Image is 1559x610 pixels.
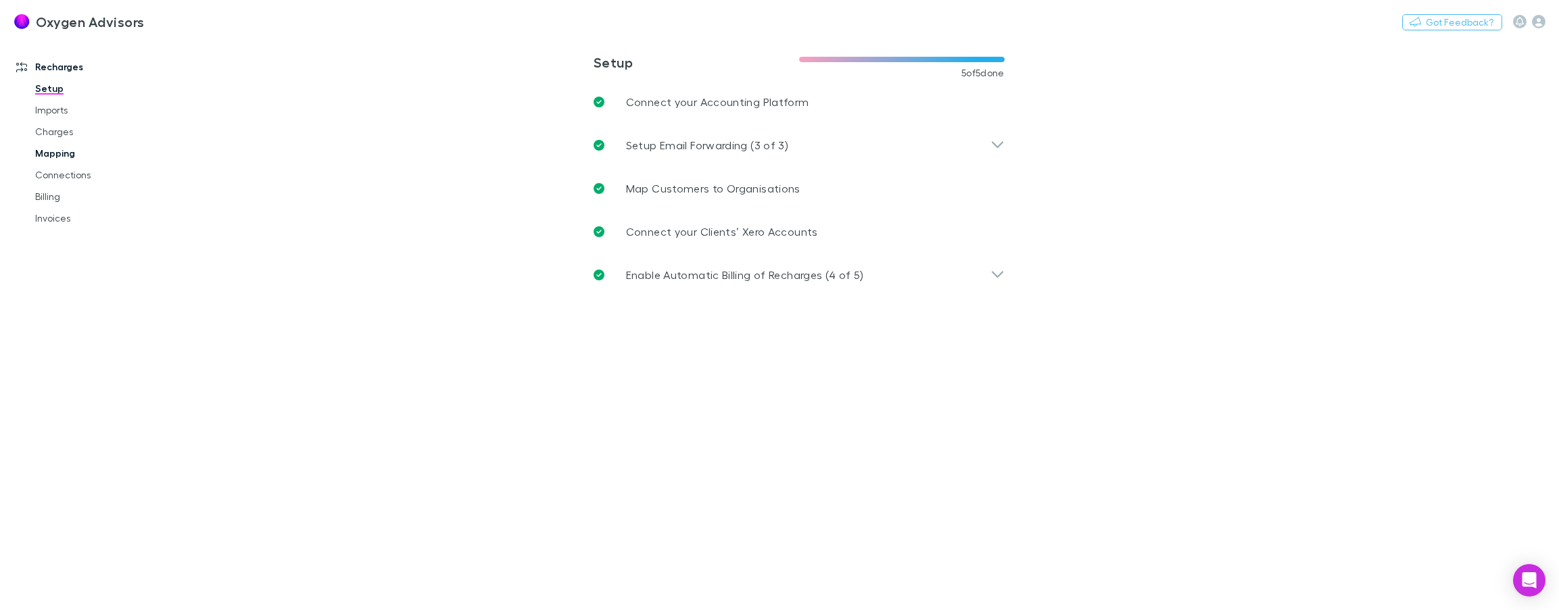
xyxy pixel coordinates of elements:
[22,164,187,186] a: Connections
[22,207,187,229] a: Invoices
[22,143,187,164] a: Mapping
[626,94,809,110] p: Connect your Accounting Platform
[583,210,1015,253] a: Connect your Clients’ Xero Accounts
[5,5,152,38] a: Oxygen Advisors
[583,124,1015,167] div: Setup Email Forwarding (3 of 3)
[22,78,187,99] a: Setup
[961,68,1005,78] span: 5 of 5 done
[583,253,1015,297] div: Enable Automatic Billing of Recharges (4 of 5)
[3,56,187,78] a: Recharges
[14,14,30,30] img: Oxygen Advisors's Logo
[1513,564,1545,596] div: Open Intercom Messenger
[583,80,1015,124] a: Connect your Accounting Platform
[626,180,800,197] p: Map Customers to Organisations
[22,121,187,143] a: Charges
[1402,14,1502,30] button: Got Feedback?
[36,14,145,30] h3: Oxygen Advisors
[626,224,818,240] p: Connect your Clients’ Xero Accounts
[583,167,1015,210] a: Map Customers to Organisations
[22,186,187,207] a: Billing
[626,137,788,153] p: Setup Email Forwarding (3 of 3)
[626,267,864,283] p: Enable Automatic Billing of Recharges (4 of 5)
[22,99,187,121] a: Imports
[594,54,799,70] h3: Setup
